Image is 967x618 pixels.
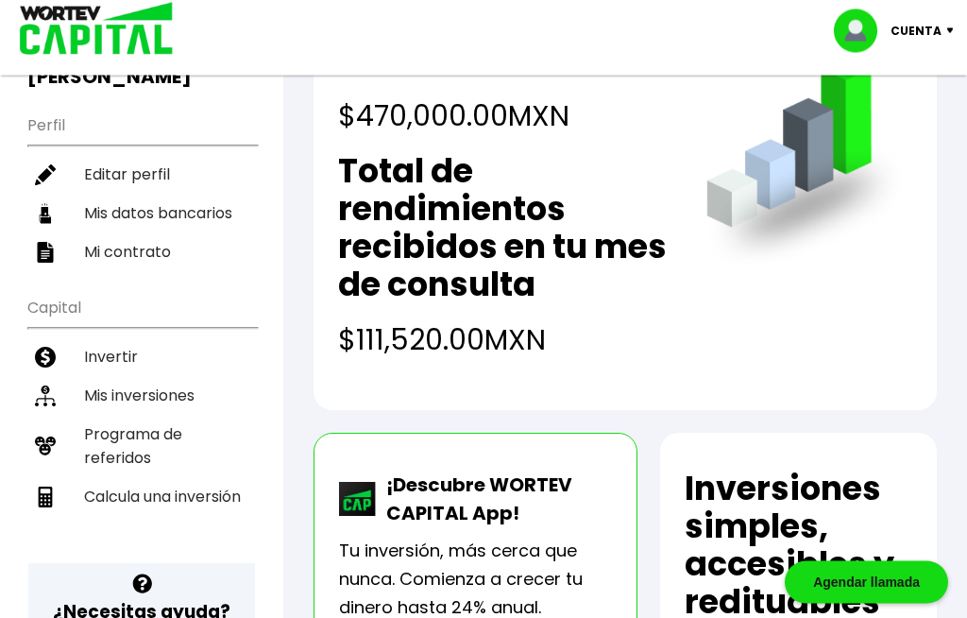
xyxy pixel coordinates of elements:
[27,156,257,195] a: Editar perfil
[942,28,967,34] img: icon-down
[338,319,668,362] h4: $111,520.00 MXN
[27,287,257,564] ul: Capital
[27,43,257,90] h3: Buen día,
[338,95,668,138] h4: $470,000.00 MXN
[27,377,257,416] a: Mis inversiones
[698,58,912,272] img: grafica.516fef24.png
[35,348,56,369] img: invertir-icon.b3b967d7.svg
[35,204,56,225] img: datos-icon.10cf9172.svg
[27,64,192,91] b: [PERSON_NAME]
[834,9,891,53] img: profile-image
[27,416,257,478] a: Programa de referidos
[35,488,56,508] img: calculadora-icon.17d418c4.svg
[338,153,668,304] h2: Total de rendimientos recibidos en tu mes de consulta
[27,195,257,233] a: Mis datos bancarios
[35,437,56,457] img: recomiendanos-icon.9b8e9327.svg
[27,478,257,517] a: Calcula una inversión
[35,165,56,186] img: editar-icon.952d3147.svg
[339,483,377,517] img: wortev-capital-app-icon
[27,105,257,272] ul: Perfil
[35,243,56,264] img: contrato-icon.f2db500c.svg
[785,561,948,604] div: Agendar llamada
[377,472,612,528] p: ¡Descubre WORTEV CAPITAL App!
[35,386,56,407] img: inversiones-icon.6695dc30.svg
[27,338,257,377] a: Invertir
[27,233,257,272] a: Mi contrato
[891,17,942,45] p: Cuenta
